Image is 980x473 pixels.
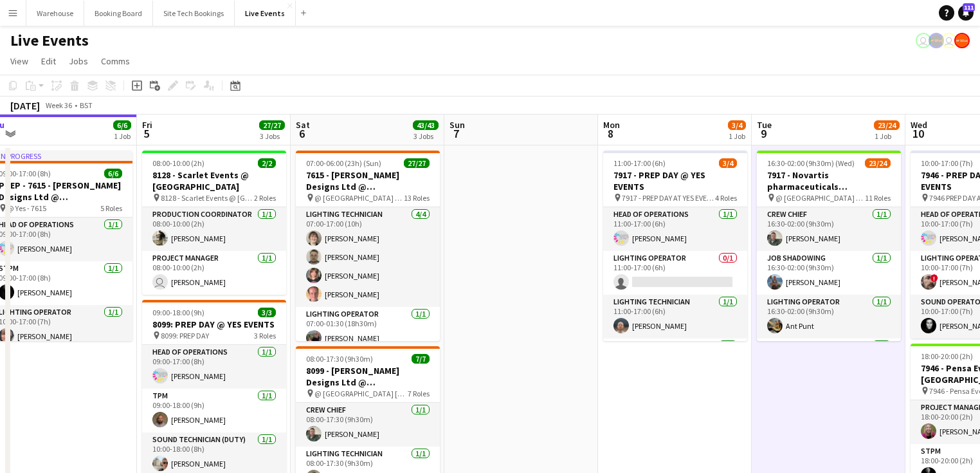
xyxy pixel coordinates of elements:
[26,1,84,26] button: Warehouse
[254,193,276,203] span: 2 Roles
[161,331,209,340] span: 8099: PREP DAY
[729,131,745,141] div: 1 Job
[260,131,284,141] div: 3 Jobs
[296,403,440,447] app-card-role: Crew Chief1/108:00-17:30 (9h30m)[PERSON_NAME]
[142,151,286,295] app-job-card: 08:00-10:00 (2h)2/28128 - Scarlet Events @ [GEOGRAPHIC_DATA] 8128 - Scarlet Events @ [GEOGRAPHIC_...
[296,365,440,388] h3: 8099 - [PERSON_NAME] Designs Ltd @ [GEOGRAPHIC_DATA]
[296,169,440,192] h3: 7615 - [PERSON_NAME] Designs Ltd @ [GEOGRAPHIC_DATA]
[296,151,440,341] app-job-card: 07:00-06:00 (23h) (Sun)27/277615 - [PERSON_NAME] Designs Ltd @ [GEOGRAPHIC_DATA] @ [GEOGRAPHIC_DA...
[296,307,440,351] app-card-role: Lighting Operator1/107:00-01:30 (18h30m)[PERSON_NAME]
[96,53,135,70] a: Comms
[874,120,900,130] span: 23/24
[958,5,974,21] a: 111
[142,207,286,251] app-card-role: Production Coordinator1/108:00-10:00 (2h)[PERSON_NAME]
[728,120,746,130] span: 3/4
[715,193,737,203] span: 4 Roles
[152,308,204,317] span: 09:00-18:00 (9h)
[929,33,944,48] app-user-avatar: Production Managers
[601,126,620,141] span: 8
[161,193,254,203] span: 8128 - Scarlet Events @ [GEOGRAPHIC_DATA]
[235,1,296,26] button: Live Events
[603,169,747,192] h3: 7917 - PREP DAY @ YES EVENTS
[153,1,235,26] button: Site Tech Bookings
[140,126,152,141] span: 5
[757,151,901,341] app-job-card: 16:30-02:00 (9h30m) (Wed)23/247917 - Novartis pharmaceuticals Corporation @ [GEOGRAPHIC_DATA] @ [...
[113,120,131,130] span: 6/6
[314,389,408,398] span: @ [GEOGRAPHIC_DATA] [GEOGRAPHIC_DATA] - 8099
[412,354,430,364] span: 7/7
[757,169,901,192] h3: 7917 - Novartis pharmaceuticals Corporation @ [GEOGRAPHIC_DATA]
[776,193,865,203] span: @ [GEOGRAPHIC_DATA] - 7917
[142,251,286,295] app-card-role: Project Manager1/108:00-10:00 (2h) [PERSON_NAME]
[294,126,310,141] span: 6
[757,251,901,295] app-card-role: Job Shadowing1/116:30-02:00 (9h30m)[PERSON_NAME]
[142,169,286,192] h3: 8128 - Scarlet Events @ [GEOGRAPHIC_DATA]
[258,158,276,168] span: 2/2
[101,55,130,67] span: Comms
[719,158,737,168] span: 3/4
[911,119,927,131] span: Wed
[254,331,276,340] span: 3 Roles
[921,351,973,361] span: 18:00-20:00 (2h)
[10,55,28,67] span: View
[404,158,430,168] span: 27/27
[80,100,93,110] div: BST
[100,203,122,213] span: 5 Roles
[41,55,56,67] span: Edit
[296,207,440,307] app-card-role: Lighting Technician4/407:00-17:00 (10h)[PERSON_NAME][PERSON_NAME][PERSON_NAME][PERSON_NAME]
[622,193,715,203] span: 7917 - PREP DAY AT YES EVENTS
[142,345,286,389] app-card-role: Head of Operations1/109:00-17:00 (8h)[PERSON_NAME]
[36,53,61,70] a: Edit
[603,207,747,251] app-card-role: Head of Operations1/111:00-17:00 (6h)[PERSON_NAME]
[921,158,973,168] span: 10:00-17:00 (7h)
[10,99,40,112] div: [DATE]
[408,389,430,398] span: 7 Roles
[69,55,88,67] span: Jobs
[603,251,747,295] app-card-role: Lighting Operator0/111:00-17:00 (6h)
[306,158,381,168] span: 07:00-06:00 (23h) (Sun)
[930,274,938,282] span: !
[152,158,204,168] span: 08:00-10:00 (2h)
[64,53,93,70] a: Jobs
[448,126,465,141] span: 7
[757,207,901,251] app-card-role: Crew Chief1/116:30-02:00 (9h30m)[PERSON_NAME]
[449,119,465,131] span: Sun
[314,193,404,203] span: @ [GEOGRAPHIC_DATA] - 7615
[613,158,666,168] span: 11:00-17:00 (6h)
[104,169,122,178] span: 6/6
[296,119,310,131] span: Sat
[42,100,75,110] span: Week 36
[757,119,772,131] span: Tue
[413,120,439,130] span: 43/43
[954,33,970,48] app-user-avatar: Alex Gill
[603,151,747,341] app-job-card: 11:00-17:00 (6h)3/47917 - PREP DAY @ YES EVENTS 7917 - PREP DAY AT YES EVENTS4 RolesHead of Opera...
[909,126,927,141] span: 10
[10,31,89,50] h1: Live Events
[875,131,899,141] div: 1 Job
[865,158,891,168] span: 23/24
[963,3,975,12] span: 111
[916,33,931,48] app-user-avatar: Eden Hopkins
[142,389,286,432] app-card-role: TPM1/109:00-18:00 (9h)[PERSON_NAME]
[755,126,772,141] span: 9
[941,33,957,48] app-user-avatar: Technical Department
[142,319,286,330] h3: 8099: PREP DAY @ YES EVENTS
[5,53,33,70] a: View
[114,131,131,141] div: 1 Job
[7,203,46,213] span: @ Yes - 7615
[603,339,747,382] app-card-role: Sound Operator1/1
[413,131,438,141] div: 3 Jobs
[142,119,152,131] span: Fri
[767,158,855,168] span: 16:30-02:00 (9h30m) (Wed)
[306,354,373,364] span: 08:00-17:30 (9h30m)
[757,295,901,339] app-card-role: Lighting Operator1/116:30-02:00 (9h30m)Ant Punt
[259,120,285,130] span: 27/27
[258,308,276,317] span: 3/3
[404,193,430,203] span: 13 Roles
[603,119,620,131] span: Mon
[603,295,747,339] app-card-role: Lighting Technician1/111:00-17:00 (6h)[PERSON_NAME]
